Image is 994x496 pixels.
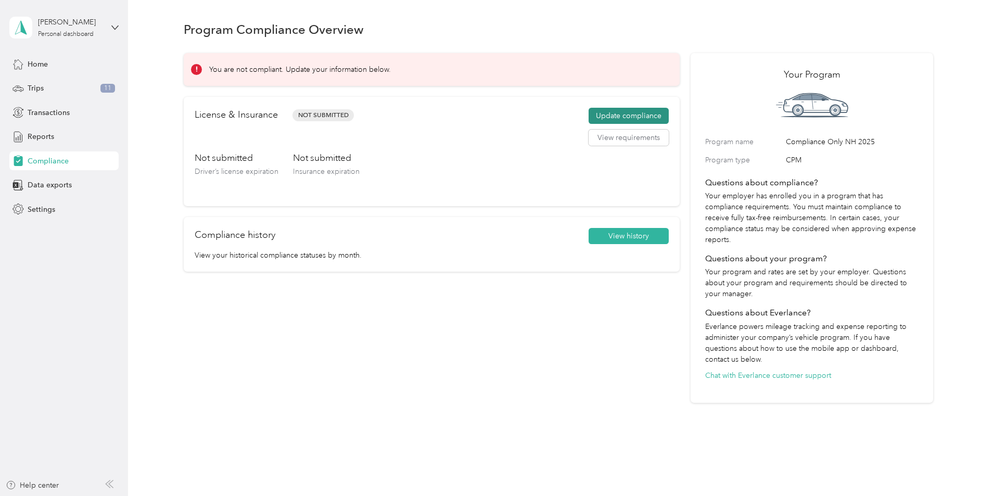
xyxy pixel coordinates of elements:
[705,370,831,381] button: Chat with Everlance customer support
[936,438,994,496] iframe: Everlance-gr Chat Button Frame
[293,167,360,176] span: Insurance expiration
[195,250,669,261] p: View your historical compliance statuses by month.
[705,68,919,82] h2: Your Program
[28,83,44,94] span: Trips
[705,252,919,265] h4: Questions about your program?
[195,108,278,122] h2: License & Insurance
[293,151,360,164] h3: Not submitted
[705,155,782,166] label: Program type
[195,151,278,164] h3: Not submitted
[589,108,669,124] button: Update compliance
[705,190,919,245] p: Your employer has enrolled you in a program that has compliance requirements. You must maintain c...
[705,136,782,147] label: Program name
[38,17,103,28] div: [PERSON_NAME]
[100,84,115,93] span: 11
[195,228,275,242] h2: Compliance history
[589,130,669,146] button: View requirements
[786,155,919,166] span: CPM
[184,24,364,35] h1: Program Compliance Overview
[705,176,919,189] h4: Questions about compliance?
[209,64,391,75] p: You are not compliant. Update your information below.
[6,480,59,491] button: Help center
[28,131,54,142] span: Reports
[28,107,70,118] span: Transactions
[705,307,919,319] h4: Questions about Everlance?
[705,266,919,299] p: Your program and rates are set by your employer. Questions about your program and requirements sh...
[28,59,48,70] span: Home
[705,321,919,365] p: Everlance powers mileage tracking and expense reporting to administer your company’s vehicle prog...
[28,156,69,167] span: Compliance
[28,204,55,215] span: Settings
[589,228,669,245] button: View history
[38,31,94,37] div: Personal dashboard
[786,136,919,147] span: Compliance Only NH 2025
[292,109,354,121] span: Not Submitted
[195,167,278,176] span: Driver’s license expiration
[28,180,72,190] span: Data exports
